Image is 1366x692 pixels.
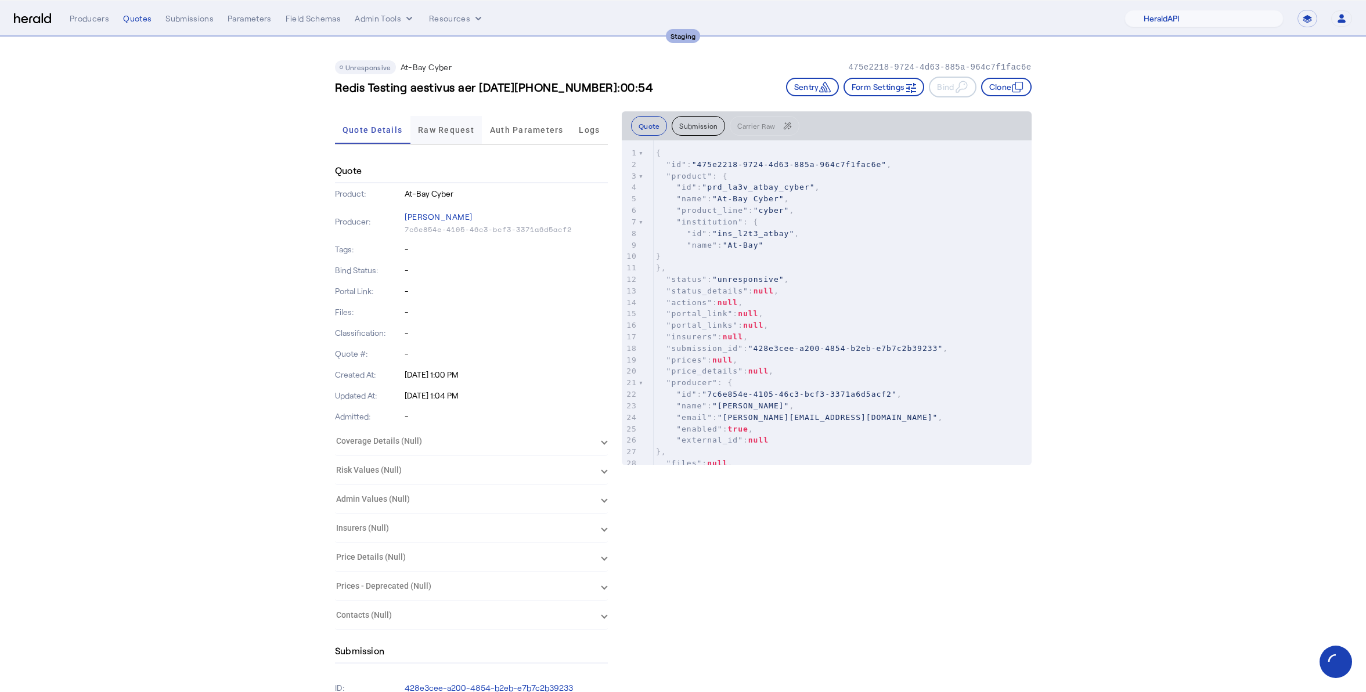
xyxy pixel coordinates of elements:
[712,401,789,410] span: "[PERSON_NAME]"
[622,159,639,171] div: 2
[666,367,743,375] span: "price_details"
[335,390,403,401] p: Updated At:
[656,344,948,353] span: : ,
[748,344,943,353] span: "428e3cee-a200-4854-b2eb-e7b7c2b39233"
[335,285,403,297] p: Portal Link:
[622,389,639,400] div: 22
[743,321,763,329] span: null
[656,172,728,180] span: : {
[335,348,403,360] p: Quote #:
[335,216,403,227] p: Producer:
[676,436,743,444] span: "external_id"
[622,354,639,366] div: 19
[666,160,687,169] span: "id"
[631,116,668,136] button: Quote
[656,459,733,468] span: : ,
[656,356,738,364] span: : ,
[355,13,415,24] button: internal dropdown menu
[656,241,763,249] span: :
[656,367,774,375] span: : ,
[335,79,654,95] h3: Redis Testing aestivus aer [DATE][PHONE_NUMBER]:00:54
[622,274,639,285] div: 12
[405,265,608,276] p: -
[666,298,712,307] span: "actions"
[343,126,402,134] span: Quote Details
[335,327,403,339] p: Classification:
[656,160,892,169] span: : ,
[345,63,391,71] span: Unresponsive
[335,644,385,658] h4: Submission
[405,209,608,225] p: [PERSON_NAME]
[702,390,896,398] span: "7c6e854e-4105-46c3-bcf3-3371a6d5acf2"
[335,369,403,381] p: Created At:
[429,13,484,24] button: Resources dropdown menu
[672,116,725,136] button: Submission
[676,425,722,433] span: "enabled"
[666,275,708,284] span: "status"
[335,265,403,276] p: Bind Status:
[405,327,608,339] p: -
[622,320,639,331] div: 16
[622,228,639,240] div: 8
[723,332,743,341] span: null
[622,458,639,469] div: 28
[676,194,707,203] span: "name"
[666,344,743,353] span: "submission_id"
[666,332,718,341] span: "insurers"
[622,400,639,412] div: 23
[656,206,794,215] span: : ,
[622,216,639,228] div: 7
[622,446,639,458] div: 27
[14,13,51,24] img: Herald Logo
[656,401,794,410] span: : ,
[622,205,639,216] div: 6
[666,287,748,295] span: "status_details"
[687,241,718,249] span: "name"
[622,171,639,182] div: 3
[622,365,639,377] div: 20
[718,413,938,422] span: "[PERSON_NAME][EMAIL_ADDRESS][DOMAIN_NAME]"
[401,61,452,73] p: At-Bay Cyber
[165,13,214,24] div: Submissions
[676,183,697,191] span: "id"
[656,332,748,341] span: : ,
[622,297,639,309] div: 14
[656,447,666,456] span: },
[712,275,784,284] span: "unresponsive"
[418,126,474,134] span: Raw Request
[754,206,790,215] span: "cyber"
[728,425,748,433] span: true
[405,225,608,234] p: 7c6e854e-4105-46c3-bcf3-3371a6d5acf2
[622,308,639,320] div: 15
[656,309,763,318] span: : ,
[718,298,738,307] span: null
[656,287,779,295] span: : ,
[579,126,600,134] span: Logs
[622,140,1032,465] herald-code-block: quote
[748,367,769,375] span: null
[666,309,733,318] span: "portal_link"
[622,412,639,423] div: 24
[723,241,764,249] span: "At-Bay"
[981,78,1032,96] button: Clone
[848,61,1031,73] p: 475e2218-9724-4d63-885a-964c7f1fac6e
[622,182,639,193] div: 4
[656,425,754,433] span: : ,
[687,229,707,238] span: "id"
[656,148,661,157] span: {
[738,309,758,318] span: null
[656,298,743,307] span: : ,
[656,229,799,238] span: : ,
[676,206,748,215] span: "product_line"
[335,164,362,177] h4: Quote
[786,78,839,96] button: Sentry
[405,348,608,360] p: -
[656,275,790,284] span: : ,
[656,378,733,387] span: : {
[622,262,639,274] div: 11
[656,263,666,272] span: },
[676,401,707,410] span: "name"
[656,390,902,398] span: : ,
[656,183,820,191] span: : ,
[622,331,639,343] div: 17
